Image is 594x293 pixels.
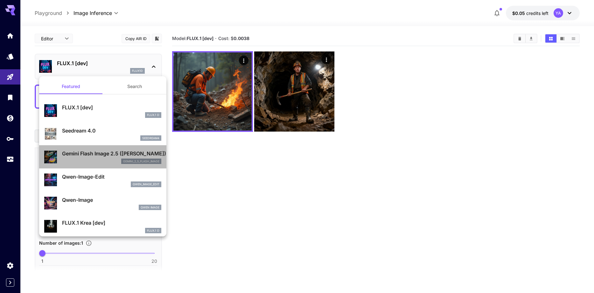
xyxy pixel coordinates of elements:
div: Gemini Flash Image 2.5 ([PERSON_NAME])gemini_2_5_flash_image [44,147,161,167]
button: Featured [39,79,103,94]
div: FLUX.1 Krea [dev]FLUX.1 D [44,216,161,236]
p: Gemini Flash Image 2.5 ([PERSON_NAME]) [62,150,161,157]
p: seedream4 [142,136,159,140]
div: FLUX.1 [dev]FLUX.1 D [44,101,161,120]
p: Qwen-Image [62,196,161,204]
div: Seedream 4.0seedream4 [44,124,161,144]
iframe: Chat Widget [562,262,594,293]
button: Search [103,79,166,94]
p: qwen_image_edit [133,182,159,187]
p: Qwen Image [141,205,159,210]
p: FLUX.1 D [147,228,159,233]
div: Qwen-Image-Editqwen_image_edit [44,170,161,190]
p: gemini_2_5_flash_image [123,159,159,164]
p: FLUX.1 D [147,113,159,117]
p: FLUX.1 Krea [dev] [62,219,161,227]
p: FLUX.1 [dev] [62,104,161,111]
div: Qwen-ImageQwen Image [44,194,161,213]
p: Seedream 4.0 [62,127,161,134]
p: Qwen-Image-Edit [62,173,161,181]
